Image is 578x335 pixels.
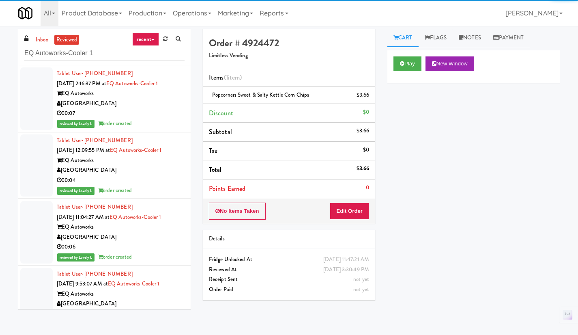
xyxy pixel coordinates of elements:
[57,99,185,109] div: [GEOGRAPHIC_DATA]
[363,107,369,117] div: $0
[108,280,159,287] a: EQ Autoworks-Cooler 1
[363,145,369,155] div: $0
[18,132,191,199] li: Tablet User· [PHONE_NUMBER][DATE] 12:09:55 PM atEQ Autoworks-Cooler 1EQ Autoworks[GEOGRAPHIC_DATA...
[106,80,158,87] a: EQ Autoworks-Cooler 1
[209,127,232,136] span: Subtotal
[209,184,245,193] span: Points Earned
[228,73,240,82] ng-pluralize: item
[387,29,419,47] a: Cart
[98,119,132,127] span: order created
[209,73,242,82] span: Items
[209,274,369,285] div: Receipt Sent
[24,46,185,61] input: Search vision orders
[57,136,133,144] a: Tablet User· [PHONE_NUMBER]
[353,285,369,293] span: not yet
[209,255,369,265] div: Fridge Unlocked At
[57,270,133,278] a: Tablet User· [PHONE_NUMBER]
[57,156,185,166] div: EQ Autoworks
[57,146,110,154] span: [DATE] 12:09:55 PM at
[353,275,369,283] span: not yet
[57,289,185,299] div: EQ Autoworks
[18,266,191,333] li: Tablet User· [PHONE_NUMBER][DATE] 9:53:07 AM atEQ Autoworks-Cooler 1EQ Autoworks[GEOGRAPHIC_DATA]...
[209,265,369,275] div: Reviewed At
[18,6,32,20] img: Micromart
[57,242,185,252] div: 00:06
[82,270,133,278] span: · [PHONE_NUMBER]
[57,120,95,128] span: reviewed by Lovely L
[323,265,369,275] div: [DATE] 3:30:49 PM
[357,90,370,100] div: $3.66
[209,203,266,220] button: No Items Taken
[57,69,133,77] a: Tablet User· [PHONE_NUMBER]
[18,65,191,132] li: Tablet User· [PHONE_NUMBER][DATE] 2:16:37 PM atEQ Autoworks-Cooler 1EQ Autoworks[GEOGRAPHIC_DATA]...
[209,53,369,59] h5: Limitless Vending
[57,280,108,287] span: [DATE] 9:53:07 AM at
[57,203,133,211] a: Tablet User· [PHONE_NUMBER]
[57,253,95,262] span: reviewed by Lovely L
[209,146,217,156] span: Tax
[57,108,185,119] div: 00:07
[393,56,421,71] button: Play
[224,73,242,82] span: (1 )
[54,35,80,45] a: reviewed
[110,146,161,154] a: EQ Autoworks-Cooler 1
[98,253,132,261] span: order created
[57,89,185,99] div: EQ Autoworks
[212,91,309,99] span: Popcorners Sweet & Salty Kettle Corn Chips
[57,213,110,221] span: [DATE] 11:04:27 AM at
[110,213,161,221] a: EQ Autoworks-Cooler 1
[57,222,185,232] div: EQ Autoworks
[57,175,185,186] div: 00:04
[209,38,369,48] h4: Order # 4924472
[57,165,185,175] div: [GEOGRAPHIC_DATA]
[453,29,487,47] a: Notes
[487,29,530,47] a: Payment
[57,187,95,195] span: reviewed by Lovely L
[57,299,185,309] div: [GEOGRAPHIC_DATA]
[425,56,474,71] button: New Window
[82,136,133,144] span: · [PHONE_NUMBER]
[82,203,133,211] span: · [PHONE_NUMBER]
[98,186,132,194] span: order created
[18,199,191,266] li: Tablet User· [PHONE_NUMBER][DATE] 11:04:27 AM atEQ Autoworks-Cooler 1EQ Autoworks[GEOGRAPHIC_DATA...
[330,203,369,220] button: Edit Order
[57,80,106,87] span: [DATE] 2:16:37 PM at
[82,69,133,77] span: · [PHONE_NUMBER]
[209,108,233,118] span: Discount
[209,234,369,244] div: Details
[57,232,185,242] div: [GEOGRAPHIC_DATA]
[209,285,369,295] div: Order Paid
[34,35,50,45] a: inbox
[323,255,369,265] div: [DATE] 11:47:21 AM
[132,33,159,46] a: recent
[419,29,453,47] a: Flags
[366,183,369,193] div: 0
[357,126,370,136] div: $3.66
[357,164,370,174] div: $3.66
[209,165,222,174] span: Total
